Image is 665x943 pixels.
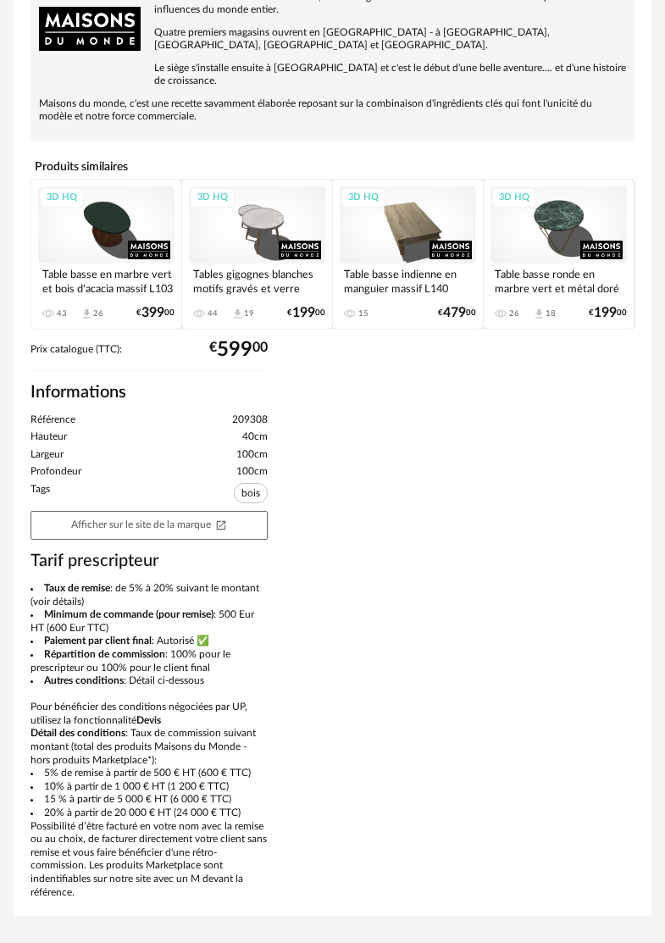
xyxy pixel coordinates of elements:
[30,728,125,738] b: Détail des conditions
[292,308,315,319] span: 199
[244,308,254,319] div: 19
[80,308,93,320] span: Download icon
[39,187,85,208] div: 3D HQ
[30,582,268,608] li: : de 5% à 20% suivant le montant (voir détails)
[30,550,268,572] h3: Tarif prescripteur
[30,511,268,540] a: Afficher sur le site de la marqueOpen In New icon
[242,430,268,444] span: 40cm
[39,62,626,87] p: Le siège s'installe ensuite à [GEOGRAPHIC_DATA] et c'est le début d'une belle aventure.... et d'u...
[30,448,64,462] span: Largeur
[443,308,466,319] span: 479
[533,308,546,320] span: Download icon
[141,308,164,319] span: 399
[30,483,50,507] span: Tags
[30,674,268,688] li: : Détail ci-dessous
[231,308,244,320] span: Download icon
[30,807,268,899] li: 20% à partir de 20 000 € HT (24 000 € TTC) Possibilité d’être facturé en votre nom avec la remise...
[30,413,75,427] span: Référence
[44,635,152,646] b: Paiement par client final
[57,308,67,319] div: 43
[30,343,268,371] div: Prix catalogue (TTC):
[31,180,181,329] a: 3D HQ Table basse en marbre vert et bois d'acacia massif L103 43 Download icon 26 €39900
[341,187,386,208] div: 3D HQ
[509,308,519,319] div: 26
[30,465,81,479] span: Profondeur
[287,308,325,319] div: € 00
[333,180,483,329] a: 3D HQ Table basse indienne en manguier massif L140 15 €47900
[484,180,634,329] a: 3D HQ Table basse ronde en marbre vert et métal doré D75 26 Download icon 18 €19900
[546,308,556,319] div: 18
[30,635,268,648] li: : Autorisé ✅
[358,308,369,319] div: 15
[189,263,325,297] div: Tables gigognes blanches motifs gravés et verre
[30,767,268,780] li: 5% de remise à partir de 500 € HT (600 € TTC)
[30,582,268,899] div: Pour bénéficier des conditions négociées par UP, utilisez la fonctionnalité : Taux de commission ...
[215,519,227,530] span: Open In New icon
[30,648,268,674] li: : 100% pour le prescripteur ou 100% pour le client final
[30,780,268,794] li: 10% à partir de 1 000 € HT (1 200 € TTC)
[136,308,175,319] div: € 00
[30,381,268,403] h2: Informations
[44,649,165,659] b: Répartition de commission
[234,483,268,503] span: bois
[39,97,626,123] p: Maisons du monde, c'est une recette savamment élaborée reposant sur la combinaison d'ingrédients ...
[93,308,103,319] div: 26
[182,180,332,329] a: 3D HQ Tables gigognes blanches motifs gravés et verre 44 Download icon 19 €19900
[490,263,627,297] div: Table basse ronde en marbre vert et métal doré D75
[594,308,617,319] span: 199
[39,26,626,52] p: Quatre premiers magasins ouvrent en [GEOGRAPHIC_DATA] - à [GEOGRAPHIC_DATA], [GEOGRAPHIC_DATA], [...
[136,715,161,725] b: Devis
[30,155,635,179] h4: Produits similaires
[30,430,67,444] span: Hauteur
[190,187,236,208] div: 3D HQ
[340,263,476,297] div: Table basse indienne en manguier massif L140
[232,413,268,427] span: 209308
[236,465,268,479] span: 100cm
[209,344,268,356] div: € 00
[217,344,252,356] span: 599
[491,187,537,208] div: 3D HQ
[44,675,124,685] b: Autres conditions
[589,308,627,319] div: € 00
[44,609,213,619] b: Minimum de commande (pour remise)
[30,793,268,807] li: 15 % à partir de 5 000 € HT (6 000 € TTC)
[208,308,218,319] div: 44
[236,448,268,462] span: 100cm
[38,263,175,297] div: Table basse en marbre vert et bois d'acacia massif L103
[44,583,110,593] b: Taux de remise
[30,608,268,635] li: : 500 Eur HT (600 Eur TTC)
[438,308,476,319] div: € 00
